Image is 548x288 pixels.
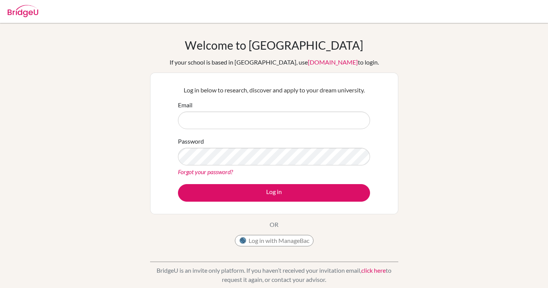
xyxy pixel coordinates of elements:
[178,100,192,110] label: Email
[185,38,363,52] h1: Welcome to [GEOGRAPHIC_DATA]
[178,168,233,175] a: Forgot your password?
[178,86,370,95] p: Log in below to research, discover and apply to your dream university.
[178,137,204,146] label: Password
[361,267,386,274] a: click here
[235,235,314,246] button: Log in with ManageBac
[308,58,358,66] a: [DOMAIN_NAME]
[178,184,370,202] button: Log in
[170,58,379,67] div: If your school is based in [GEOGRAPHIC_DATA], use to login.
[150,266,398,284] p: BridgeU is an invite only platform. If you haven’t received your invitation email, to request it ...
[270,220,278,229] p: OR
[8,5,38,17] img: Bridge-U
